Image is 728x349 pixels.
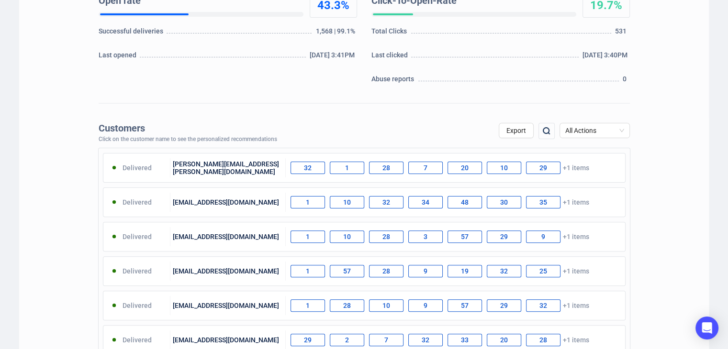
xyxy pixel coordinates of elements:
div: 33 [448,334,482,346]
div: 9 [526,230,560,243]
div: 0 [623,74,629,88]
div: [EMAIL_ADDRESS][DOMAIN_NAME] [170,227,286,246]
div: 7 [408,162,443,174]
div: Last opened [99,50,139,65]
div: Abuse reports [371,74,417,88]
div: 1 [330,162,364,174]
div: 3 [408,230,443,243]
div: [PERSON_NAME][EMAIL_ADDRESS][PERSON_NAME][DOMAIN_NAME] [170,158,286,177]
div: [EMAIL_ADDRESS][DOMAIN_NAME] [170,296,286,315]
div: 29 [487,230,521,243]
div: 10 [487,162,521,174]
div: Last clicked [371,50,410,65]
div: Click on the customer name to see the personalized recommendations [99,136,277,143]
div: [DATE] 3:41PM [310,50,357,65]
div: 9 [408,265,443,277]
div: 29 [291,334,325,346]
div: Delivered [103,158,171,177]
div: 30 [487,196,521,208]
div: [DATE] 3:40PM [582,50,630,65]
div: 25 [526,265,560,277]
div: 1,568 | 99.1% [315,26,357,41]
div: 2 [330,334,364,346]
div: 7 [369,334,403,346]
div: +1 items [286,227,625,246]
div: 20 [448,162,482,174]
div: 34 [408,196,443,208]
button: Export [499,123,534,138]
div: 1 [291,265,325,277]
div: 10 [330,196,364,208]
div: 28 [526,334,560,346]
div: 28 [369,162,403,174]
div: 48 [448,196,482,208]
div: 28 [330,299,364,312]
div: 32 [291,162,325,174]
div: 1 [291,230,325,243]
div: Delivered [103,193,171,212]
img: search.png [541,125,552,137]
div: +1 items [286,193,625,212]
div: Delivered [103,262,171,281]
div: 28 [369,265,403,277]
div: Total Clicks [371,26,410,41]
div: 29 [487,299,521,312]
div: +1 items [286,296,625,315]
div: Successful deliveries [99,26,165,41]
div: +1 items [286,158,625,177]
div: 57 [448,230,482,243]
div: Customers [99,123,277,134]
div: [EMAIL_ADDRESS][DOMAIN_NAME] [170,193,286,212]
span: All Actions [565,123,624,138]
div: 32 [408,334,443,346]
div: 32 [487,265,521,277]
span: Export [506,127,526,134]
div: 32 [526,299,560,312]
div: +1 items [286,262,625,281]
div: 1 [291,196,325,208]
div: 1 [291,299,325,312]
div: 10 [330,230,364,243]
div: 35 [526,196,560,208]
div: 531 [615,26,629,41]
div: 29 [526,162,560,174]
div: Open Intercom Messenger [695,316,718,339]
div: Delivered [103,227,171,246]
div: 32 [369,196,403,208]
div: 19 [448,265,482,277]
div: [EMAIL_ADDRESS][DOMAIN_NAME] [170,262,286,281]
div: 57 [448,299,482,312]
div: 9 [408,299,443,312]
div: 57 [330,265,364,277]
div: 28 [369,230,403,243]
div: Delivered [103,296,171,315]
div: 10 [369,299,403,312]
div: 20 [487,334,521,346]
